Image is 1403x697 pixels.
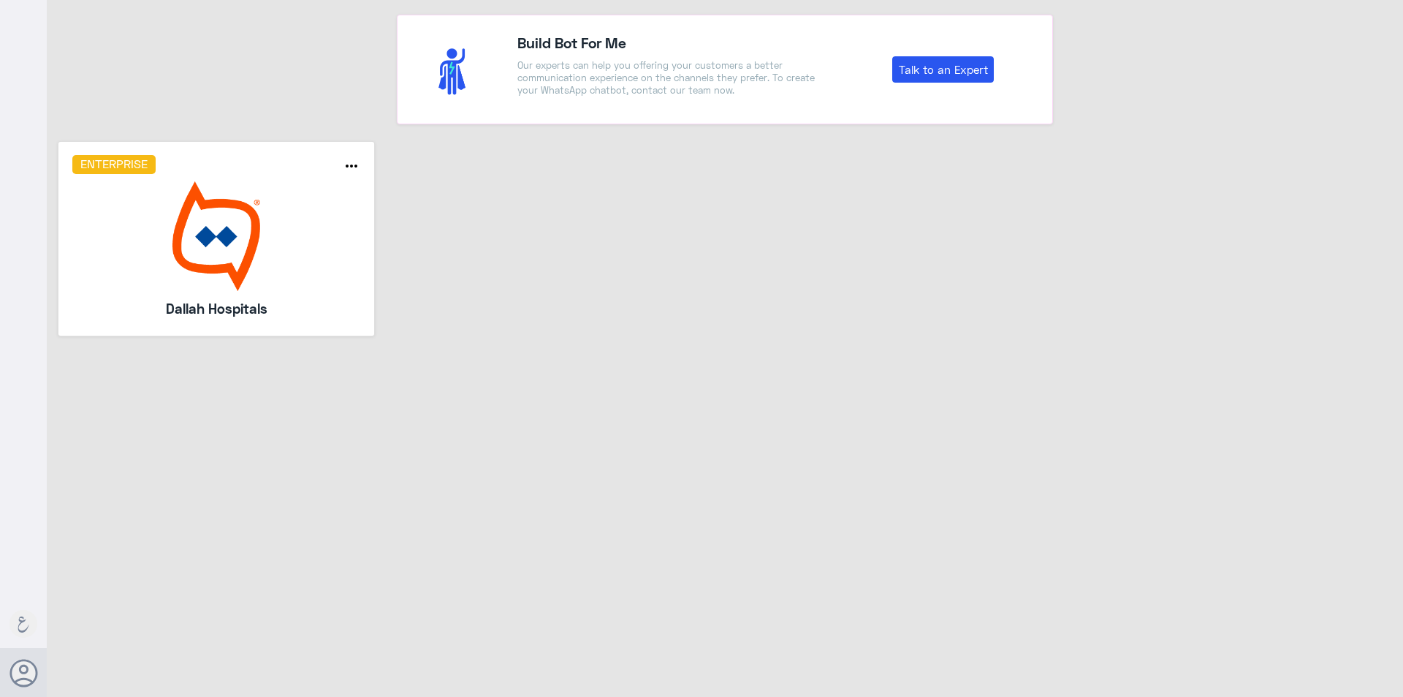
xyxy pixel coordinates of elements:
[892,56,994,83] a: Talk to an Expert
[111,298,322,319] h5: Dallah Hospitals
[343,157,360,175] i: more_horiz
[9,659,37,687] button: Avatar
[517,31,823,53] h4: Build Bot For Me
[343,157,360,178] button: more_horiz
[72,155,156,174] h6: Enterprise
[517,59,823,97] p: Our experts can help you offering your customers a better communication experience on the channel...
[72,181,361,291] img: bot image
